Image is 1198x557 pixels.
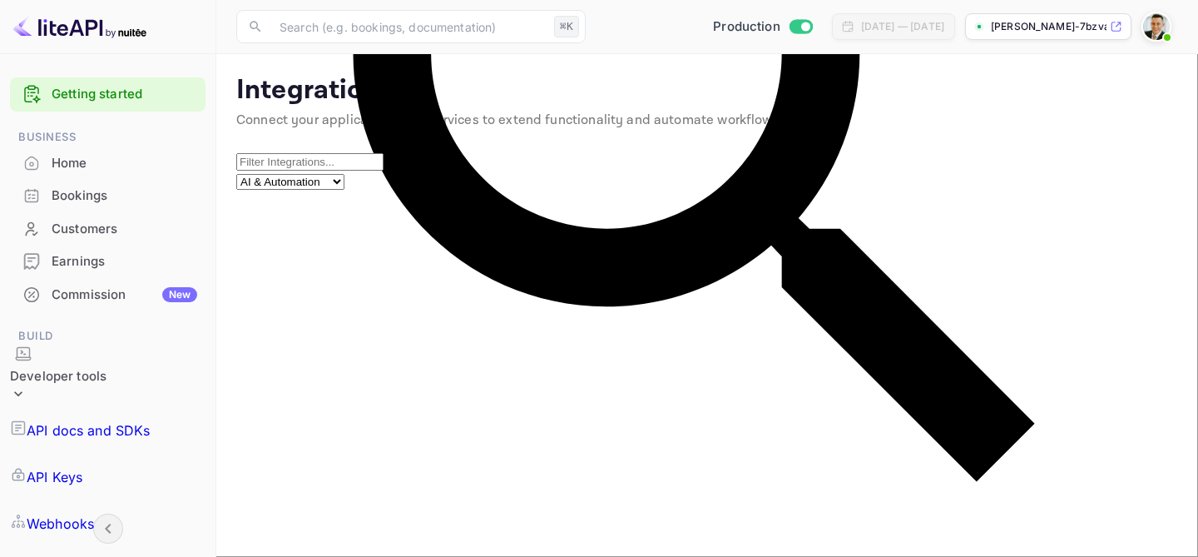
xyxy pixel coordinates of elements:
div: Bookings [10,180,205,212]
a: Earnings [10,246,205,276]
img: LiteAPI logo [13,13,146,40]
a: CommissionNew [10,279,205,310]
div: Getting started [10,77,205,112]
div: Developer tools [10,367,106,386]
p: API docs and SDKs [27,420,151,440]
div: ⌘K [554,16,579,37]
div: Switch to Sandbox mode [706,17,819,37]
a: API docs and SDKs [10,407,205,454]
button: Collapse navigation [93,514,123,544]
div: Home [52,154,197,173]
div: Customers [10,213,205,246]
a: Webhooks [10,500,205,547]
div: CommissionNew [10,279,205,311]
input: Search (e.g. bookings, documentation) [270,10,547,43]
a: API Keys [10,454,205,500]
div: [DATE] — [DATE] [861,19,944,34]
a: Customers [10,213,205,244]
div: Home [10,147,205,180]
p: [PERSON_NAME]-7bzva.[PERSON_NAME]... [991,19,1106,34]
div: New [162,287,197,302]
div: Developer tools [10,346,106,408]
div: Customers [52,220,197,239]
p: Webhooks [27,514,94,534]
div: Bookings [52,186,197,206]
div: Commission [52,286,197,305]
p: API Keys [27,467,82,487]
a: Bookings [10,180,205,211]
a: Getting started [52,85,197,104]
span: Production [713,17,780,37]
div: Earnings [52,252,197,271]
a: Home [10,147,205,178]
input: Filter Integrations... [236,153,384,171]
span: Build [10,327,205,346]
span: Business [10,128,205,147]
div: Earnings [10,246,205,278]
img: Hari Luker [1143,13,1170,40]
